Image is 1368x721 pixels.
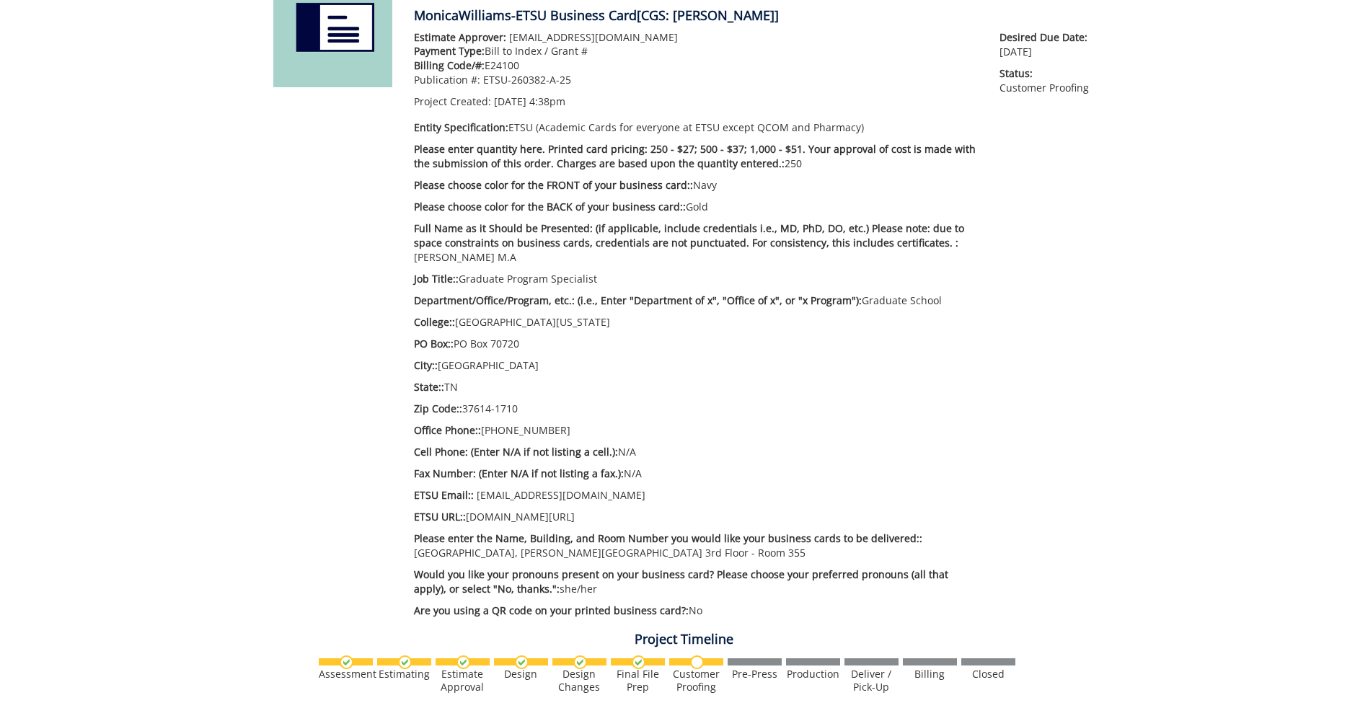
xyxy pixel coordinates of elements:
[319,668,373,681] div: Assessment
[414,488,979,503] p: [EMAIL_ADDRESS][DOMAIN_NAME]
[414,531,979,560] p: [GEOGRAPHIC_DATA], [PERSON_NAME][GEOGRAPHIC_DATA] 3rd Floor - Room 355
[414,94,491,108] span: Project Created:
[999,30,1095,45] span: Desired Due Date:
[414,272,459,286] span: Job Title::
[728,668,782,681] div: Pre-Press
[414,567,979,596] p: she/her
[414,510,466,523] span: ETSU URL::
[632,655,645,669] img: checkmark
[414,44,485,58] span: Payment Type:
[494,94,565,108] span: [DATE] 4:38pm
[398,655,412,669] img: checkmark
[414,358,438,372] span: City::
[414,380,979,394] p: TN
[611,668,665,694] div: Final File Prep
[414,120,979,135] p: ETSU (Academic Cards for everyone at ETSU except QCOM and Pharmacy)
[340,655,353,669] img: checkmark
[414,423,481,437] span: Office Phone::
[436,668,490,694] div: Estimate Approval
[414,510,979,524] p: [DOMAIN_NAME][URL]
[414,221,979,265] p: [PERSON_NAME] M.A
[414,445,979,459] p: N/A
[414,58,485,72] span: Billing Code/#:
[483,73,571,87] span: ETSU-260382-A-25
[786,668,840,681] div: Production
[414,58,979,73] p: E24100
[414,358,979,373] p: [GEOGRAPHIC_DATA]
[414,178,979,193] p: Navy
[414,293,979,308] p: Graduate School
[637,6,779,24] span: [CGS: [PERSON_NAME]]
[573,655,587,669] img: checkmark
[515,655,529,669] img: checkmark
[414,178,693,192] span: Please choose color for the FRONT of your business card::
[961,668,1015,681] div: Closed
[414,466,624,480] span: Fax Number: (Enter N/A if not listing a fax.):
[414,44,979,58] p: Bill to Index / Grant #
[414,293,862,307] span: Department/Office/Program, etc.: (i.e., Enter "Department of x", "Office of x", or "x Program"):
[690,655,704,669] img: no
[414,603,689,617] span: Are you using a QR code on your printed business card?:
[414,337,979,351] p: PO Box 70720
[494,668,548,681] div: Design
[262,632,1106,647] h4: Project Timeline
[414,488,474,502] span: ETSU Email::
[414,466,979,481] p: N/A
[414,200,686,213] span: Please choose color for the BACK of your business card::
[414,221,964,249] span: Full Name as it Should be Presented: (if applicable, include credentials i.e., MD, PhD, DO, etc.)...
[377,668,431,681] div: Estimating
[552,668,606,694] div: Design Changes
[414,567,948,596] span: Would you like your pronouns present on your business card? Please choose your preferred pronouns...
[414,30,506,44] span: Estimate Approver:
[999,30,1095,59] p: [DATE]
[844,668,899,694] div: Deliver / Pick-Up
[903,668,957,681] div: Billing
[414,445,618,459] span: Cell Phone: (Enter N/A if not listing a cell.):
[999,66,1095,81] span: Status:
[414,9,1095,23] h4: MonicaWilliams-ETSU Business Card
[414,402,462,415] span: Zip Code::
[456,655,470,669] img: checkmark
[414,200,979,214] p: Gold
[414,423,979,438] p: [PHONE_NUMBER]
[414,120,508,134] span: Entity Specification:
[414,531,922,545] span: Please enter the Name, Building, and Room Number you would like your business cards to be deliver...
[414,272,979,286] p: Graduate Program Specialist
[414,315,979,329] p: [GEOGRAPHIC_DATA][US_STATE]
[414,30,979,45] p: [EMAIL_ADDRESS][DOMAIN_NAME]
[999,66,1095,95] p: Customer Proofing
[414,142,979,171] p: 250
[669,668,723,694] div: Customer Proofing
[414,603,979,618] p: No
[414,402,979,416] p: 37614-1710
[414,315,455,329] span: College::
[414,337,454,350] span: PO Box::
[414,73,480,87] span: Publication #:
[414,142,976,170] span: Please enter quantity here. Printed card pricing: 250 - $27; 500 - $37; 1,000 - $51. Your approva...
[414,380,444,394] span: State::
